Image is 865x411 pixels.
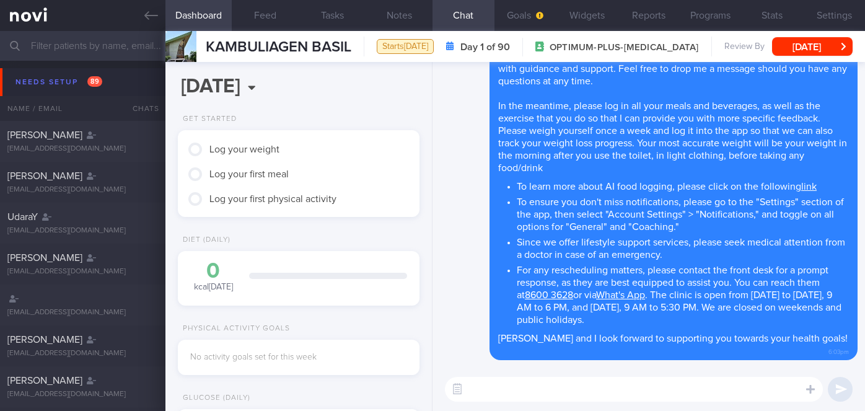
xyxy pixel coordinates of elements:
li: Since we offer lifestyle support services, please seek medical attention from a doctor in case of... [517,233,849,261]
span: OPTIMUM-PLUS-[MEDICAL_DATA] [550,42,698,54]
span: [PERSON_NAME] and I look forward to supporting you towards your health goals! [498,334,848,343]
div: 0 [190,260,237,282]
div: Starts [DATE] [377,39,434,55]
div: [EMAIL_ADDRESS][DOMAIN_NAME] [7,267,158,276]
a: link [801,182,817,192]
span: In the meantime, please log in all your meals and beverages, as well as the exercise that you do ... [498,101,847,173]
span: [PERSON_NAME] [7,335,82,345]
strong: Day 1 of 90 [460,41,510,53]
div: [EMAIL_ADDRESS][DOMAIN_NAME] [7,390,158,399]
button: [DATE] [772,37,853,56]
div: [EMAIL_ADDRESS][DOMAIN_NAME] [7,349,158,358]
div: [EMAIL_ADDRESS][DOMAIN_NAME] [7,308,158,317]
div: Glucose (Daily) [178,394,250,403]
li: For any rescheduling matters, please contact the front desk for a prompt response, as they are be... [517,261,849,326]
div: kcal [DATE] [190,260,237,293]
span: UdaraY [7,212,38,222]
a: 8600 3628 [525,290,573,300]
span: [PERSON_NAME] [7,253,82,263]
div: No activity goals set for this week [190,352,407,363]
div: Get Started [178,115,237,124]
div: [EMAIL_ADDRESS][DOMAIN_NAME] [7,185,158,195]
a: What's App [596,290,645,300]
span: 6:03pm [828,345,849,356]
div: [EMAIL_ADDRESS][DOMAIN_NAME] [7,226,158,236]
div: Physical Activity Goals [178,324,290,334]
span: [PERSON_NAME] [7,171,82,181]
div: Needs setup [12,74,105,91]
span: Review By [724,42,765,53]
span: 89 [87,76,102,87]
div: Diet (Daily) [178,236,231,245]
div: Chats [116,96,165,121]
span: KAMBULIAGEN BASIL [206,40,351,55]
li: To ensure you don't miss notifications, please go to the "Settings" section of the app, then sele... [517,193,849,233]
span: [PERSON_NAME] [7,130,82,140]
span: [PERSON_NAME] [7,376,82,386]
span: Hi [PERSON_NAME], I'm [PERSON_NAME], your Health Coach. It was nice speaking with you just now. I... [498,39,847,86]
li: To learn more about AI food logging, please click on the following [517,177,849,193]
div: [EMAIL_ADDRESS][DOMAIN_NAME] [7,144,158,154]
